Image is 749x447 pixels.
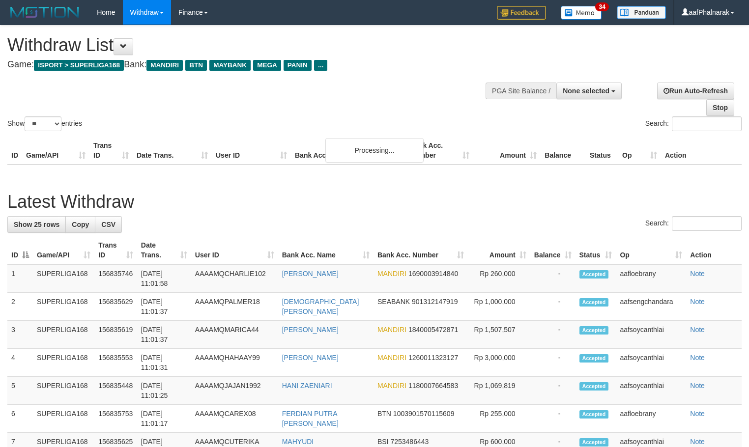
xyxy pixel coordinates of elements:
[7,321,33,349] td: 3
[33,377,94,405] td: SUPERLIGA168
[291,137,406,165] th: Bank Acc. Name
[34,60,124,71] span: ISPORT > SUPERLIGA168
[191,349,278,377] td: AAAAMQHAHAAY99
[282,326,339,334] a: [PERSON_NAME]
[25,116,61,131] select: Showentries
[137,293,191,321] td: [DATE] 11:01:37
[616,349,686,377] td: aafsoycanthlai
[406,137,473,165] th: Bank Acc. Number
[561,6,602,20] img: Button%20Memo.svg
[579,270,609,279] span: Accepted
[94,349,137,377] td: 156835553
[468,293,530,321] td: Rp 1,000,000
[657,83,734,99] a: Run Auto-Refresh
[7,349,33,377] td: 4
[486,83,556,99] div: PGA Site Balance /
[690,270,705,278] a: Note
[94,377,137,405] td: 156835448
[390,438,429,446] span: Copy 7253486443 to clipboard
[94,321,137,349] td: 156835619
[408,354,458,362] span: Copy 1260011323127 to clipboard
[661,137,742,165] th: Action
[686,236,742,264] th: Action
[94,405,137,433] td: 156835753
[579,354,609,363] span: Accepted
[282,354,339,362] a: [PERSON_NAME]
[530,264,576,293] td: -
[473,137,541,165] th: Amount
[209,60,251,71] span: MAYBANK
[7,192,742,212] h1: Latest Withdraw
[282,410,339,427] a: FERDIAN PUTRA [PERSON_NAME]
[563,87,609,95] span: None selected
[7,264,33,293] td: 1
[137,349,191,377] td: [DATE] 11:01:31
[616,236,686,264] th: Op: activate to sort column ascending
[576,236,616,264] th: Status: activate to sort column ascending
[530,293,576,321] td: -
[282,298,359,315] a: [DEMOGRAPHIC_DATA][PERSON_NAME]
[690,438,705,446] a: Note
[468,377,530,405] td: Rp 1,069,819
[690,326,705,334] a: Note
[586,137,618,165] th: Status
[645,216,742,231] label: Search:
[616,405,686,433] td: aafloebrany
[690,410,705,418] a: Note
[541,137,586,165] th: Balance
[101,221,115,228] span: CSV
[7,236,33,264] th: ID: activate to sort column descending
[191,377,278,405] td: AAAAMQJAJAN1992
[468,321,530,349] td: Rp 1,507,507
[579,438,609,447] span: Accepted
[191,321,278,349] td: AAAAMQMARICA44
[7,35,490,55] h1: Withdraw List
[7,116,82,131] label: Show entries
[616,321,686,349] td: aafsoycanthlai
[278,236,374,264] th: Bank Acc. Name: activate to sort column ascending
[412,298,458,306] span: Copy 901312147919 to clipboard
[468,405,530,433] td: Rp 255,000
[377,354,406,362] span: MANDIRI
[284,60,312,71] span: PANIN
[556,83,622,99] button: None selected
[377,298,410,306] span: SEABANK
[393,410,455,418] span: Copy 1003901570115609 to clipboard
[191,236,278,264] th: User ID: activate to sort column ascending
[618,137,661,165] th: Op
[530,377,576,405] td: -
[133,137,212,165] th: Date Trans.
[137,264,191,293] td: [DATE] 11:01:58
[408,382,458,390] span: Copy 1180007664583 to clipboard
[7,377,33,405] td: 5
[616,264,686,293] td: aafloebrany
[408,326,458,334] span: Copy 1840005472871 to clipboard
[95,216,122,233] a: CSV
[137,377,191,405] td: [DATE] 11:01:25
[89,137,133,165] th: Trans ID
[497,6,546,20] img: Feedback.jpg
[33,264,94,293] td: SUPERLIGA168
[408,270,458,278] span: Copy 1690003914840 to clipboard
[530,349,576,377] td: -
[146,60,183,71] span: MANDIRI
[645,116,742,131] label: Search:
[377,270,406,278] span: MANDIRI
[65,216,95,233] a: Copy
[579,410,609,419] span: Accepted
[7,405,33,433] td: 6
[595,2,608,11] span: 34
[468,264,530,293] td: Rp 260,000
[185,60,207,71] span: BTN
[14,221,59,228] span: Show 25 rows
[530,405,576,433] td: -
[22,137,89,165] th: Game/API
[191,405,278,433] td: AAAAMQCAREX08
[33,321,94,349] td: SUPERLIGA168
[672,216,742,231] input: Search:
[706,99,734,116] a: Stop
[191,293,278,321] td: AAAAMQPALMER18
[191,264,278,293] td: AAAAMQCHARLIE102
[7,60,490,70] h4: Game: Bank:
[377,382,406,390] span: MANDIRI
